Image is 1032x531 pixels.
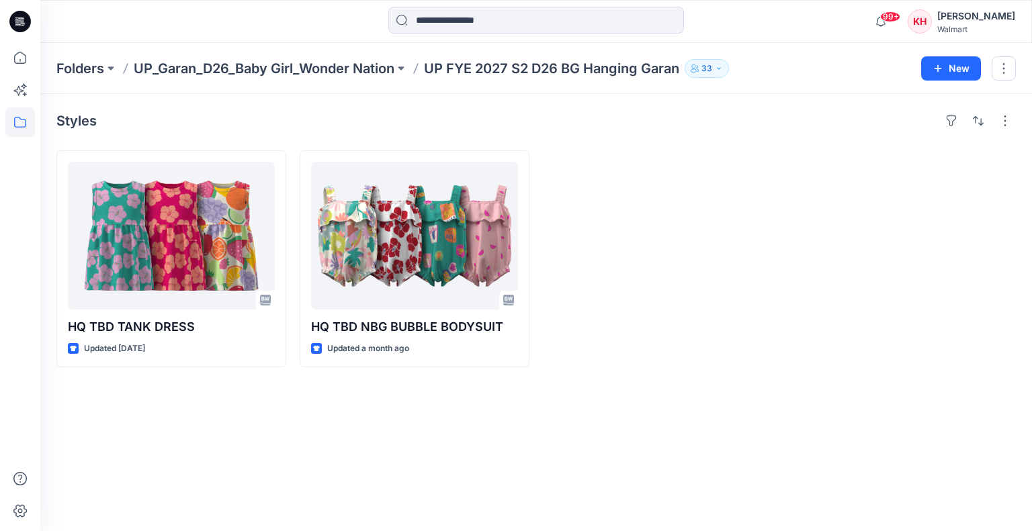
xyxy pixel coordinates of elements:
button: 33 [685,59,729,78]
a: HQ TBD TANK DRESS [68,162,275,309]
a: Folders [56,59,104,78]
a: UP_Garan_D26_Baby Girl_Wonder Nation [134,59,394,78]
p: HQ TBD NBG BUBBLE BODYSUIT [311,318,518,336]
p: UP FYE 2027 S2 D26 BG Hanging Garan [424,59,679,78]
div: Walmart [937,24,1015,34]
p: HQ TBD TANK DRESS [68,318,275,336]
p: Updated a month ago [327,342,409,356]
a: HQ TBD NBG BUBBLE BODYSUIT [311,162,518,309]
h4: Styles [56,113,97,129]
span: 99+ [880,11,900,22]
div: KH [908,9,932,34]
div: [PERSON_NAME] [937,8,1015,24]
p: Updated [DATE] [84,342,145,356]
button: New [921,56,981,81]
p: 33 [701,61,712,76]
